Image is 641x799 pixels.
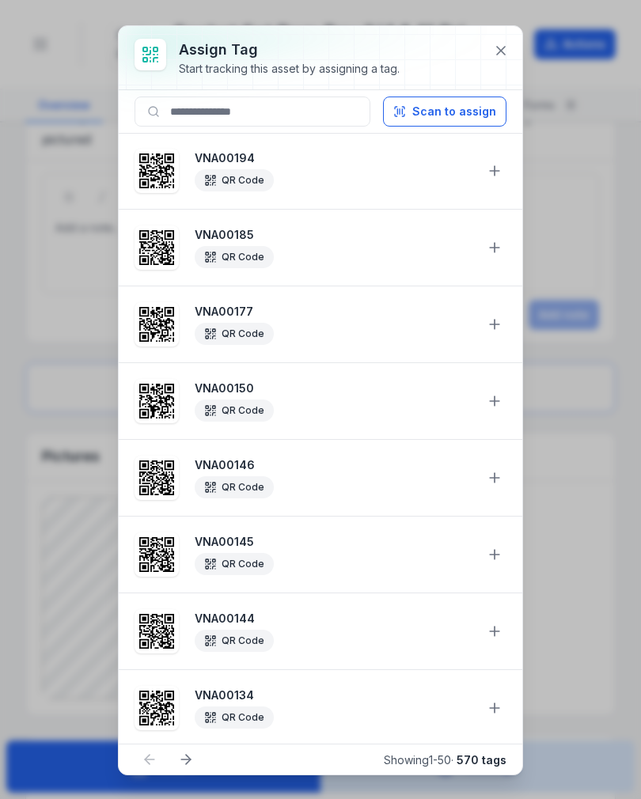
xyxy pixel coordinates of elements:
[195,687,473,703] strong: VNA00134
[195,706,274,729] div: QR Code
[195,150,473,166] strong: VNA00194
[195,169,274,191] div: QR Code
[179,61,400,77] div: Start tracking this asset by assigning a tag.
[195,553,274,575] div: QR Code
[195,611,473,627] strong: VNA00144
[195,457,473,473] strong: VNA00146
[195,246,274,268] div: QR Code
[195,323,274,345] div: QR Code
[195,534,473,550] strong: VNA00145
[384,753,506,767] span: Showing 1 - 50 ·
[195,381,473,396] strong: VNA00150
[195,630,274,652] div: QR Code
[383,97,506,127] button: Scan to assign
[195,227,473,243] strong: VNA00185
[179,39,400,61] h3: Assign tag
[195,304,473,320] strong: VNA00177
[457,753,506,767] strong: 570 tags
[195,476,274,498] div: QR Code
[195,399,274,422] div: QR Code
